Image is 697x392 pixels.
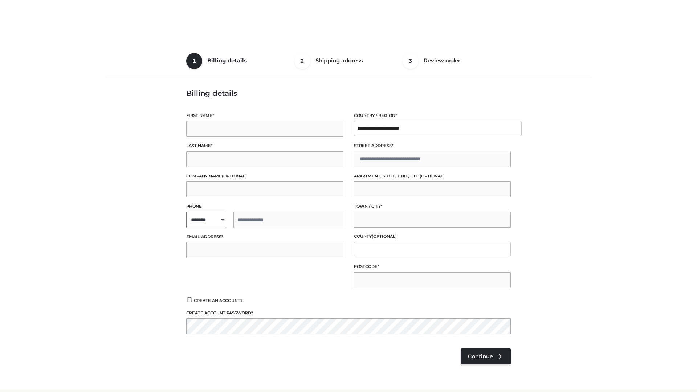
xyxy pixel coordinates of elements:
span: (optional) [372,234,397,239]
span: Billing details [207,57,247,64]
label: Postcode [354,263,511,270]
span: 3 [403,53,419,69]
label: Email address [186,233,343,240]
span: (optional) [420,173,445,179]
label: Apartment, suite, unit, etc. [354,173,511,180]
label: Last name [186,142,343,149]
label: Company name [186,173,343,180]
label: Street address [354,142,511,149]
span: 2 [294,53,310,69]
a: Continue [461,348,511,364]
h3: Billing details [186,89,511,98]
span: (optional) [222,173,247,179]
span: Review order [424,57,460,64]
span: Shipping address [315,57,363,64]
label: First name [186,112,343,119]
label: Town / City [354,203,511,210]
label: Create account password [186,310,511,317]
span: Continue [468,353,493,360]
label: Phone [186,203,343,210]
span: Create an account? [194,298,243,303]
input: Create an account? [186,297,193,302]
label: County [354,233,511,240]
span: 1 [186,53,202,69]
label: Country / Region [354,112,511,119]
